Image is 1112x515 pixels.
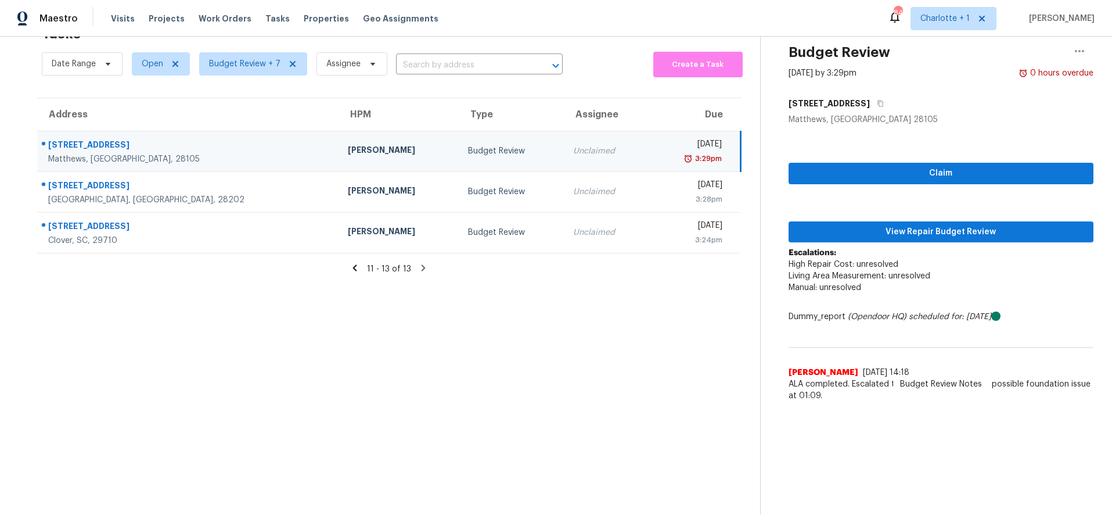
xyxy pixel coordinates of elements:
[48,220,329,235] div: [STREET_ADDRESS]
[848,313,906,321] i: (Opendoor HQ)
[659,58,736,71] span: Create a Task
[1019,67,1028,79] img: Overdue Alarm Icon
[894,7,902,19] div: 84
[304,13,349,24] span: Properties
[48,153,329,165] div: Matthews, [GEOGRAPHIC_DATA], 28105
[870,93,886,114] button: Copy Address
[363,13,438,24] span: Geo Assignments
[367,265,411,273] span: 11 - 13 of 13
[573,145,639,157] div: Unclaimed
[789,47,890,58] h2: Budget Review
[789,67,857,79] div: [DATE] by 3:29pm
[789,221,1094,243] button: View Repair Budget Review
[789,114,1094,126] div: Matthews, [GEOGRAPHIC_DATA] 28105
[52,58,96,70] span: Date Range
[111,13,135,24] span: Visits
[789,249,836,257] b: Escalations:
[657,234,723,246] div: 3:24pm
[798,166,1085,181] span: Claim
[48,180,329,194] div: [STREET_ADDRESS]
[348,226,449,240] div: [PERSON_NAME]
[48,139,329,153] div: [STREET_ADDRESS]
[573,227,639,238] div: Unclaimed
[798,225,1085,239] span: View Repair Budget Review
[683,153,693,164] img: Overdue Alarm Icon
[48,194,329,206] div: [GEOGRAPHIC_DATA], [GEOGRAPHIC_DATA], 28202
[920,13,970,24] span: Charlotte + 1
[789,378,1094,402] span: ALA completed. Escalated to MM as the house has a possible foundation issue at 01:09.
[909,313,991,321] i: scheduled for: [DATE]
[789,98,870,109] h5: [STREET_ADDRESS]
[1024,13,1095,24] span: [PERSON_NAME]
[653,52,742,77] button: Create a Task
[326,58,361,70] span: Assignee
[789,260,898,269] span: High Repair Cost: unresolved
[657,179,723,194] div: [DATE]
[693,153,722,164] div: 3:29pm
[789,284,861,292] span: Manual: unresolved
[39,13,78,24] span: Maestro
[199,13,251,24] span: Work Orders
[348,185,449,199] div: [PERSON_NAME]
[1028,67,1093,79] div: 0 hours overdue
[789,272,930,280] span: Living Area Measurement: unresolved
[209,58,280,70] span: Budget Review + 7
[468,186,555,198] div: Budget Review
[657,138,722,153] div: [DATE]
[548,58,564,74] button: Open
[564,98,648,131] th: Assignee
[789,311,1094,323] div: Dummy_report
[265,15,290,23] span: Tasks
[468,227,555,238] div: Budget Review
[142,58,163,70] span: Open
[396,56,530,74] input: Search by address
[789,367,858,378] span: [PERSON_NAME]
[573,186,639,198] div: Unclaimed
[657,194,723,205] div: 3:28pm
[657,220,723,234] div: [DATE]
[348,144,449,159] div: [PERSON_NAME]
[149,13,185,24] span: Projects
[339,98,458,131] th: HPM
[893,378,989,390] span: Budget Review Notes
[468,145,555,157] div: Budget Review
[863,369,909,377] span: [DATE] 14:18
[648,98,741,131] th: Due
[48,235,329,246] div: Clover, SC, 29710
[37,98,339,131] th: Address
[459,98,564,131] th: Type
[789,163,1094,184] button: Claim
[42,28,81,40] h2: Tasks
